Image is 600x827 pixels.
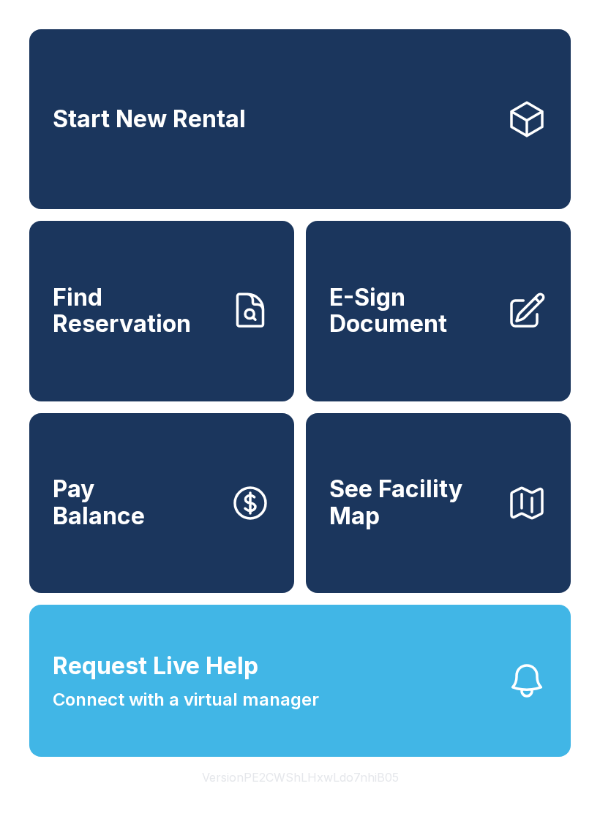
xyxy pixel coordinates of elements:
button: See Facility Map [306,413,571,593]
span: E-Sign Document [329,284,495,338]
span: See Facility Map [329,476,495,529]
a: PayBalance [29,413,294,593]
a: Start New Rental [29,29,571,209]
span: Pay Balance [53,476,145,529]
span: Find Reservation [53,284,218,338]
span: Start New Rental [53,106,246,133]
span: Connect with a virtual manager [53,687,319,713]
a: Find Reservation [29,221,294,401]
span: Request Live Help [53,649,258,684]
button: Request Live HelpConnect with a virtual manager [29,605,571,757]
button: VersionPE2CWShLHxwLdo7nhiB05 [190,757,410,798]
a: E-Sign Document [306,221,571,401]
